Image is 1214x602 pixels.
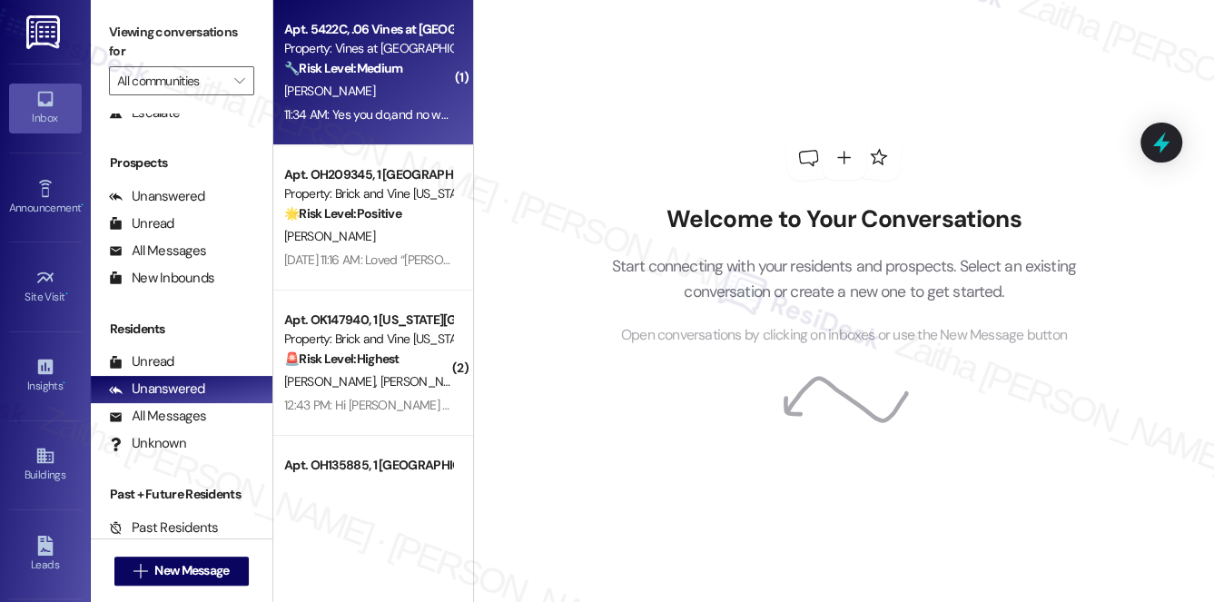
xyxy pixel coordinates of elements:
[109,242,206,261] div: All Messages
[284,165,452,184] div: Apt. OH209345, 1 [GEOGRAPHIC_DATA]
[109,407,206,426] div: All Messages
[9,351,82,400] a: Insights •
[109,269,214,288] div: New Inbounds
[154,561,229,580] span: New Message
[91,485,272,504] div: Past + Future Residents
[81,199,84,212] span: •
[109,214,174,233] div: Unread
[284,311,452,330] div: Apt. OK147940, 1 [US_STATE][GEOGRAPHIC_DATA]
[109,380,205,399] div: Unanswered
[284,456,452,475] div: Apt. OH135885, 1 [GEOGRAPHIC_DATA]
[284,60,402,76] strong: 🔧 Risk Level: Medium
[380,373,470,390] span: [PERSON_NAME]
[284,184,452,203] div: Property: Brick and Vine [US_STATE]
[114,557,249,586] button: New Message
[91,320,272,339] div: Residents
[284,330,452,349] div: Property: Brick and Vine [US_STATE][GEOGRAPHIC_DATA]
[284,106,597,123] div: 11:34 AM: Yes you do,and no we don't! Thank you very much!
[284,20,452,39] div: Apt. 5422C, .06 Vines at [GEOGRAPHIC_DATA]
[621,324,1067,347] span: Open conversations by clicking on inboxes or use the New Message button
[584,253,1103,305] p: Start connecting with your residents and prospects. Select an existing conversation or create a n...
[284,205,401,222] strong: 🌟 Risk Level: Positive
[63,377,65,390] span: •
[284,350,400,367] strong: 🚨 Risk Level: Highest
[117,66,225,95] input: All communities
[284,83,375,99] span: [PERSON_NAME]
[9,530,82,579] a: Leads
[91,153,272,173] div: Prospects
[284,228,375,244] span: [PERSON_NAME]
[133,564,147,578] i: 
[9,262,82,311] a: Site Visit •
[284,373,380,390] span: [PERSON_NAME]
[234,74,244,88] i: 
[65,288,68,301] span: •
[109,104,180,123] div: Escalate
[109,352,174,371] div: Unread
[109,518,219,538] div: Past Residents
[584,205,1103,234] h2: Welcome to Your Conversations
[9,84,82,133] a: Inbox
[109,187,205,206] div: Unanswered
[109,434,186,453] div: Unknown
[109,18,254,66] label: Viewing conversations for
[26,15,64,49] img: ResiDesk Logo
[9,440,82,489] a: Buildings
[284,39,452,58] div: Property: Vines at [GEOGRAPHIC_DATA]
